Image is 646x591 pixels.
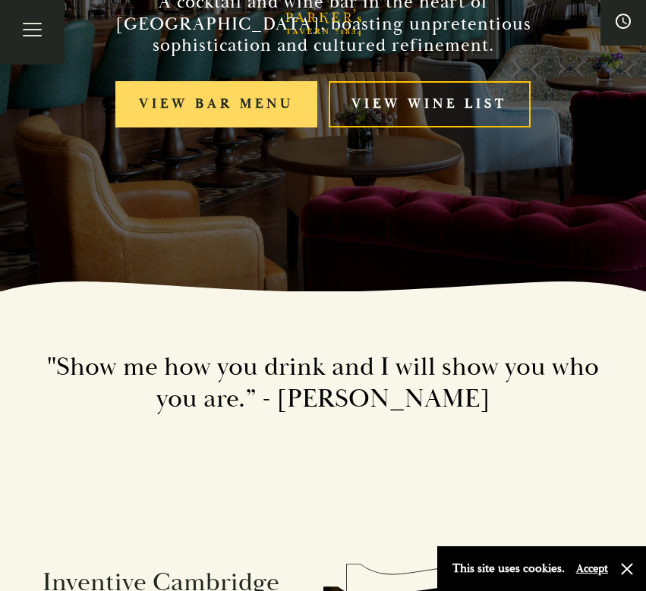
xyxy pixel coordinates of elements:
a: View bar menu [115,81,317,127]
a: View Wine List [329,81,531,127]
button: Close and accept [619,561,635,577]
p: This site uses cookies. [452,558,565,580]
button: Accept [576,561,608,576]
h2: "Show me how you drink and I will show you who you are.” - [PERSON_NAME] [43,351,604,414]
